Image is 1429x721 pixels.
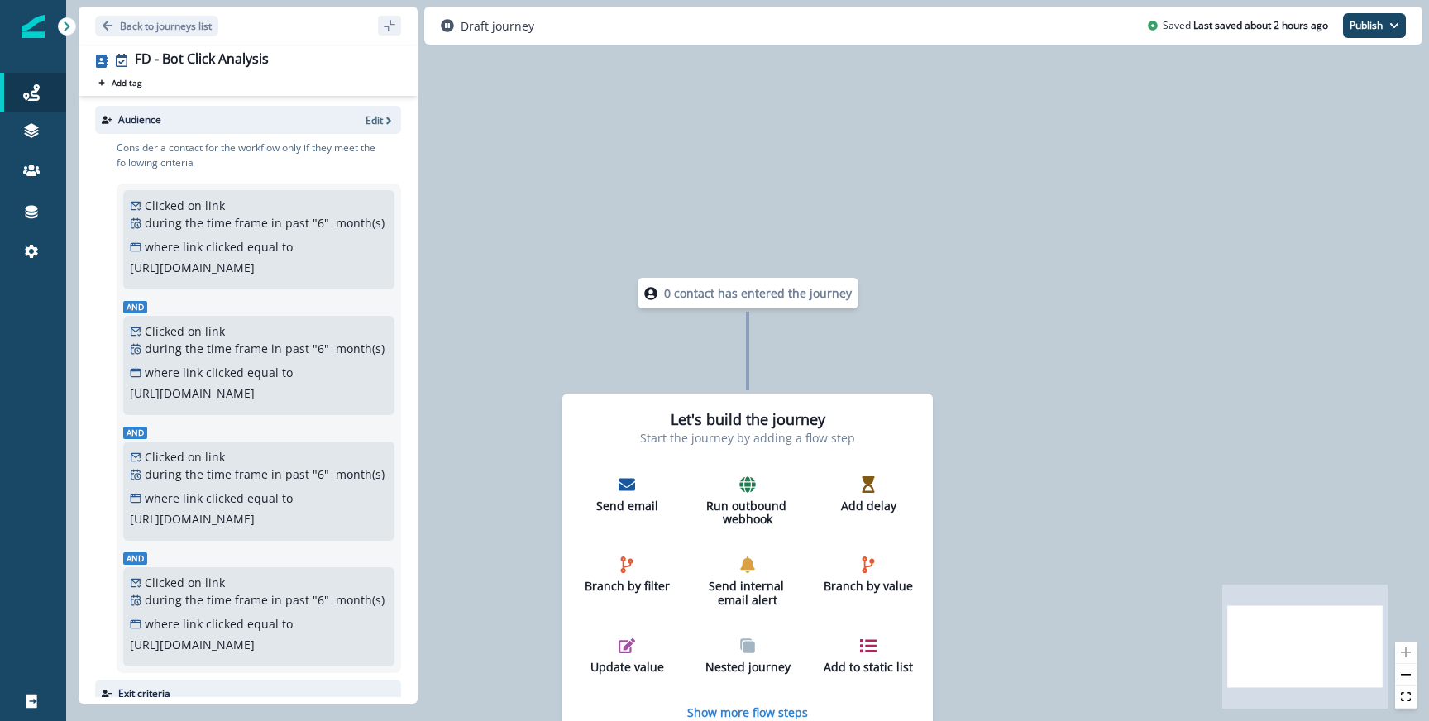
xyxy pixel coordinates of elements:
p: month(s) [336,466,385,483]
p: Saved [1163,18,1191,33]
p: [URL][DOMAIN_NAME] [130,510,255,528]
p: " 6 " [313,340,329,357]
p: Last saved about 2 hours ago [1193,18,1328,33]
button: Run outbound webhook [695,470,800,534]
button: Update value [575,631,679,681]
p: Send email [581,499,672,513]
img: Inflection [22,15,45,38]
button: zoom out [1395,664,1417,686]
span: And [123,552,147,565]
p: Edit [366,113,383,127]
p: Branch by filter [581,580,672,594]
p: Add tag [112,78,141,88]
p: in past [271,466,309,483]
p: Audience [118,112,161,127]
p: " 6 " [313,466,329,483]
p: Start the journey by adding a flow step [640,429,855,446]
button: Add tag [95,76,145,89]
p: Clicked on link [145,574,225,591]
p: in past [271,340,309,357]
p: Clicked on link [145,448,225,466]
p: where link clicked [145,238,244,255]
p: month(s) [336,340,385,357]
p: during the time frame [145,591,268,609]
p: equal to [247,238,293,255]
span: And [123,301,147,313]
p: " 6 " [313,214,329,232]
button: Send email [575,470,679,520]
h2: Let's build the journey [671,411,825,429]
div: 0 contact has entered the journey [589,278,906,308]
button: Add delay [816,470,920,520]
button: fit view [1395,686,1417,709]
p: [URL][DOMAIN_NAME] [130,384,255,402]
p: Back to journeys list [120,19,212,33]
p: 0 contact has entered the journey [664,284,852,302]
p: equal to [247,364,293,381]
button: sidebar collapse toggle [378,16,401,36]
p: Branch by value [823,580,914,594]
p: Add delay [823,499,914,513]
p: month(s) [336,214,385,232]
p: during the time frame [145,214,268,232]
p: Nested journey [702,661,793,675]
p: Consider a contact for the workflow only if they meet the following criteria [117,141,401,170]
p: Draft journey [461,17,534,35]
p: [URL][DOMAIN_NAME] [130,259,255,276]
button: Edit [366,113,394,127]
button: Show more flow steps [687,704,808,720]
p: Send internal email alert [702,580,793,608]
span: And [123,427,147,439]
p: where link clicked [145,489,244,507]
p: in past [271,591,309,609]
button: Go back [95,16,218,36]
p: [URL][DOMAIN_NAME] [130,636,255,653]
p: in past [271,214,309,232]
p: equal to [247,615,293,633]
button: Branch by filter [575,550,679,600]
button: Add to static list [816,631,920,681]
p: month(s) [336,591,385,609]
button: Send internal email alert [695,550,800,614]
div: FD - Bot Click Analysis [135,51,269,69]
button: Nested journey [695,631,800,681]
p: equal to [247,489,293,507]
p: Clicked on link [145,322,225,340]
p: during the time frame [145,466,268,483]
p: Clicked on link [145,197,225,214]
button: Branch by value [816,550,920,600]
button: Publish [1343,13,1406,38]
p: where link clicked [145,364,244,381]
p: Add to static list [823,661,914,675]
p: Exit criteria [118,686,170,701]
p: Update value [581,661,672,675]
p: where link clicked [145,615,244,633]
p: during the time frame [145,340,268,357]
p: " 6 " [313,591,329,609]
p: Run outbound webhook [702,499,793,528]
